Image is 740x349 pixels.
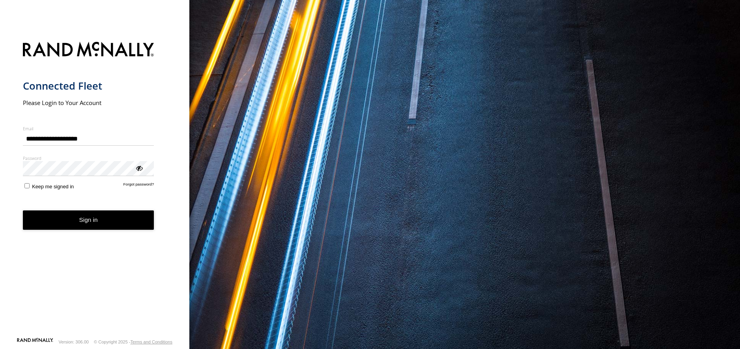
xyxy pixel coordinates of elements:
span: Keep me signed in [32,184,74,190]
label: Password [23,155,154,161]
a: Forgot password? [123,182,154,190]
img: Rand McNally [23,40,154,60]
h2: Please Login to Your Account [23,99,154,107]
h1: Connected Fleet [23,79,154,92]
input: Keep me signed in [24,183,30,188]
form: main [23,37,167,337]
div: Version: 306.00 [59,340,89,344]
a: Terms and Conditions [131,340,172,344]
div: © Copyright 2025 - [94,340,172,344]
div: ViewPassword [135,164,143,172]
label: Email [23,126,154,131]
a: Visit our Website [17,338,53,346]
button: Sign in [23,210,154,230]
